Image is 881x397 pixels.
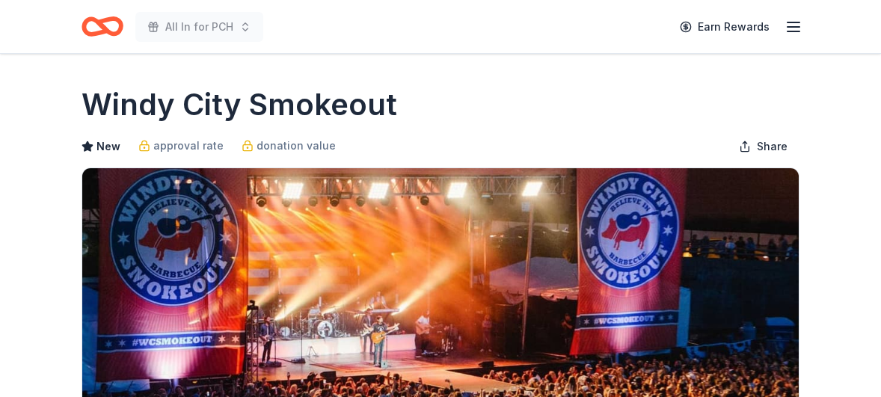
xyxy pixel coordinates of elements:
a: Earn Rewards [671,13,779,40]
h1: Windy City Smokeout [82,84,397,126]
span: donation value [257,137,336,155]
a: donation value [242,137,336,155]
a: approval rate [138,137,224,155]
button: All In for PCH [135,12,263,42]
span: Share [757,138,788,156]
span: All In for PCH [165,18,233,36]
span: approval rate [153,137,224,155]
a: Home [82,9,123,44]
span: New [96,138,120,156]
button: Share [727,132,799,161]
